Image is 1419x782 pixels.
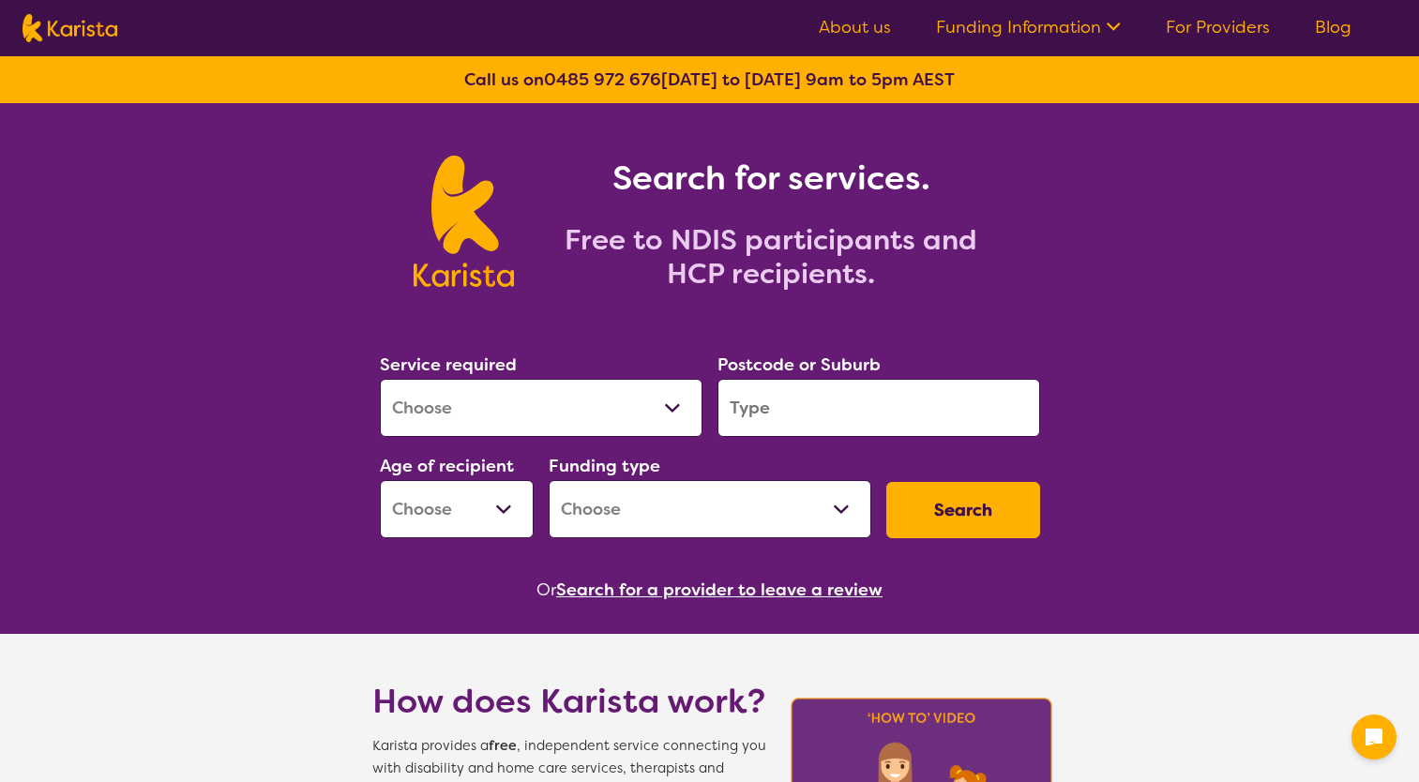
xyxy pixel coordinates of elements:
img: Karista logo [414,156,514,287]
h1: How does Karista work? [372,679,766,724]
label: Service required [380,353,517,376]
b: Call us on [DATE] to [DATE] 9am to 5pm AEST [464,68,955,91]
h2: Free to NDIS participants and HCP recipients. [536,223,1005,291]
label: Age of recipient [380,455,514,477]
h1: Search for services. [536,156,1005,201]
label: Postcode or Suburb [717,353,881,376]
a: About us [819,16,891,38]
a: Funding Information [936,16,1121,38]
b: free [489,737,517,755]
input: Type [717,379,1040,437]
a: For Providers [1166,16,1270,38]
span: Or [536,576,556,604]
label: Funding type [549,455,660,477]
a: Blog [1315,16,1351,38]
button: Search [886,482,1040,538]
button: Search for a provider to leave a review [556,576,883,604]
img: Karista logo [23,14,117,42]
a: 0485 972 676 [544,68,661,91]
